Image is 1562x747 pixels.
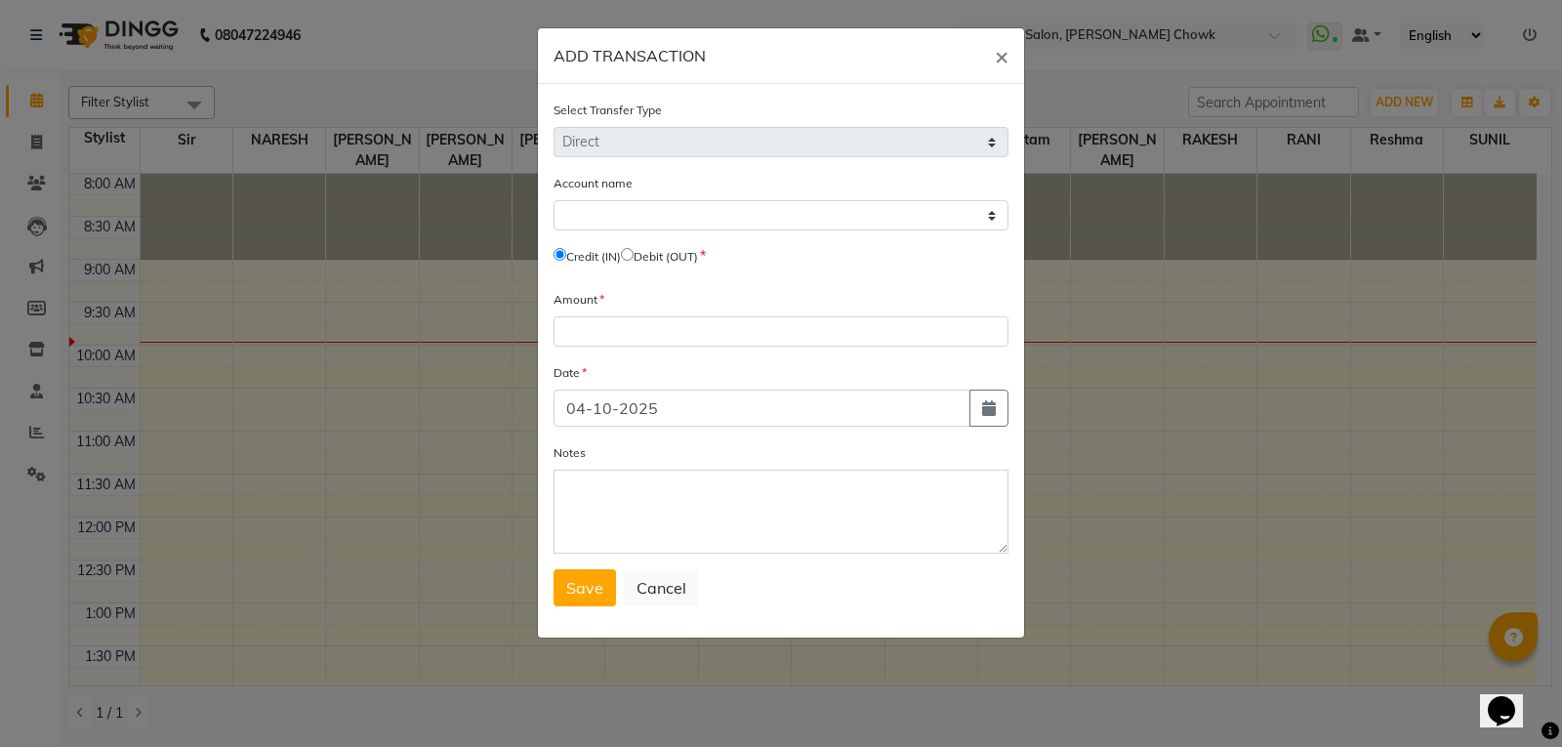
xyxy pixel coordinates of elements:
span: × [995,41,1008,70]
label: Debit (OUT) [634,248,698,266]
label: Account name [554,175,633,192]
span: Save [566,578,603,598]
button: Save [554,569,616,606]
label: Date [554,364,587,382]
button: Close [979,28,1024,83]
iframe: chat widget [1480,669,1542,727]
label: Select Transfer Type [554,102,662,119]
label: Amount [554,291,604,309]
h6: ADD TRANSACTION [554,44,706,67]
button: Cancel [624,569,699,606]
label: Notes [554,444,586,462]
label: Credit (IN) [566,248,621,266]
